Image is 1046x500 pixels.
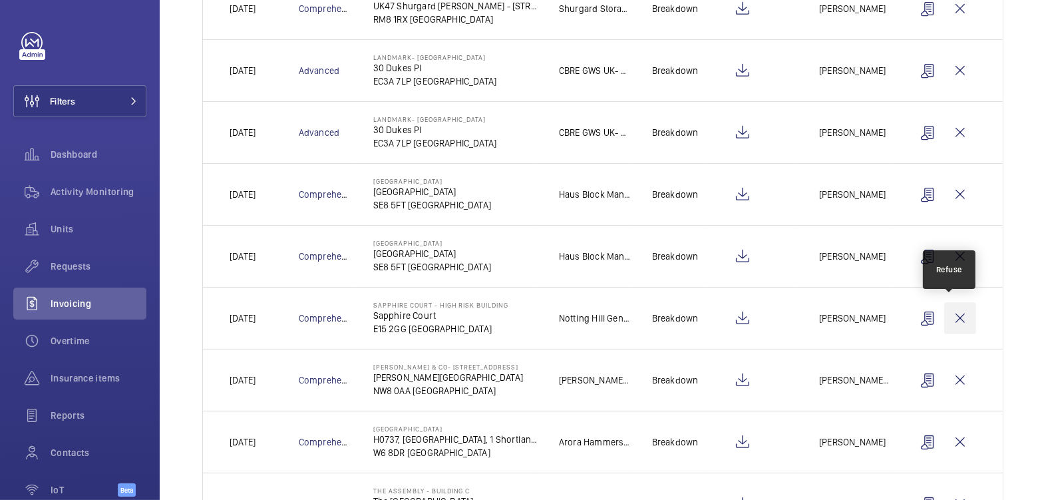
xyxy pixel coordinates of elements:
p: [DATE] [230,374,256,387]
span: Invoicing [51,297,146,310]
p: [DATE] [230,2,256,15]
p: Breakdown [652,126,699,139]
p: [DATE] [230,312,256,325]
p: Haus Block Management - [PERSON_NAME] [559,250,631,263]
span: Beta [118,483,136,497]
a: Comprehensive [299,251,364,262]
a: Comprehensive [299,437,364,447]
p: Breakdown [652,188,699,201]
button: Filters [13,85,146,117]
p: W6 8DR [GEOGRAPHIC_DATA] [373,446,538,459]
p: [PERSON_NAME] & Co- [STREET_ADDRESS] [373,363,523,371]
p: SE8 5FT [GEOGRAPHIC_DATA] [373,198,492,212]
p: Breakdown [652,2,699,15]
p: Sapphire Court [373,309,509,322]
p: [PERSON_NAME] [PERSON_NAME] [819,374,891,387]
a: Comprehensive [299,189,364,200]
p: Landmark- [GEOGRAPHIC_DATA] [373,115,497,123]
p: The Assembly - Building C [373,487,494,495]
p: RM8 1RX [GEOGRAPHIC_DATA] [373,13,538,26]
p: NW8 0AA [GEOGRAPHIC_DATA] [373,384,523,397]
p: [PERSON_NAME] [819,435,886,449]
p: CBRE GWS UK- Landmark [GEOGRAPHIC_DATA] [559,64,631,77]
p: H0737, [GEOGRAPHIC_DATA], 1 Shortlands, [GEOGRAPHIC_DATA] [373,433,538,446]
a: Advanced [299,65,339,76]
p: Shurgard Storage [559,2,631,15]
p: [GEOGRAPHIC_DATA] [373,239,492,247]
p: Arora Hammersmith Limited [559,435,631,449]
p: EC3A 7LP [GEOGRAPHIC_DATA] [373,136,497,150]
p: [DATE] [230,188,256,201]
p: SE8 5FT [GEOGRAPHIC_DATA] [373,260,492,274]
span: Reports [51,409,146,422]
span: Units [51,222,146,236]
a: Comprehensive [299,313,364,324]
p: [DATE] [230,64,256,77]
a: Comprehensive [299,3,364,14]
p: 30 Dukes Pl [373,61,497,75]
p: [DATE] [230,250,256,263]
p: E15 2GG [GEOGRAPHIC_DATA] [373,322,509,336]
p: [PERSON_NAME] & Co- [STREET_ADDRESS] [559,374,631,387]
p: Breakdown [652,435,699,449]
span: Insurance items [51,372,146,385]
a: Advanced [299,127,339,138]
p: Sapphire Court - High Risk Building [373,301,509,309]
p: [PERSON_NAME][GEOGRAPHIC_DATA] [373,371,523,384]
p: [PERSON_NAME] [819,250,886,263]
p: [GEOGRAPHIC_DATA] [373,177,492,185]
span: IoT [51,483,118,497]
span: Requests [51,260,146,273]
p: [PERSON_NAME] [819,188,886,201]
p: Notting Hill Genesis [559,312,631,325]
div: Refuse [936,264,962,276]
p: CBRE GWS UK- Landmark [GEOGRAPHIC_DATA] [559,126,631,139]
p: [PERSON_NAME] [819,64,886,77]
p: [PERSON_NAME] [819,126,886,139]
p: Breakdown [652,250,699,263]
p: 30 Dukes Pl [373,123,497,136]
a: Comprehensive [299,375,364,385]
p: [DATE] [230,435,256,449]
p: [DATE] [230,126,256,139]
span: Filters [50,95,75,108]
p: Haus Block Management - [PERSON_NAME] [559,188,631,201]
p: EC3A 7LP [GEOGRAPHIC_DATA] [373,75,497,88]
p: Breakdown [652,374,699,387]
p: [PERSON_NAME] [819,312,886,325]
p: Breakdown [652,64,699,77]
p: [GEOGRAPHIC_DATA] [373,247,492,260]
span: Overtime [51,334,146,348]
span: Contacts [51,446,146,459]
span: Dashboard [51,148,146,161]
span: Activity Monitoring [51,185,146,198]
p: [GEOGRAPHIC_DATA] [373,185,492,198]
p: [GEOGRAPHIC_DATA] [373,425,538,433]
p: Breakdown [652,312,699,325]
p: [PERSON_NAME] [819,2,886,15]
p: Landmark- [GEOGRAPHIC_DATA] [373,53,497,61]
